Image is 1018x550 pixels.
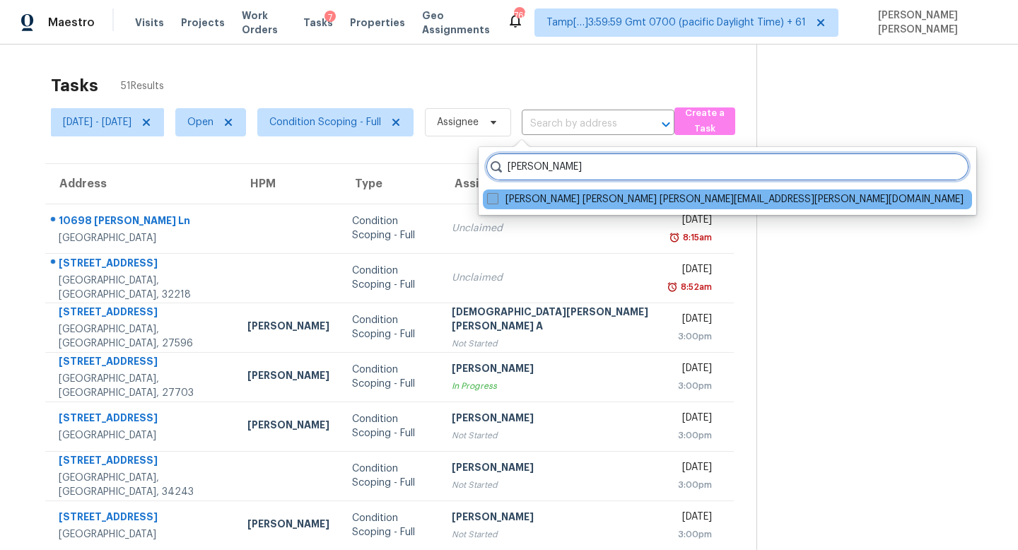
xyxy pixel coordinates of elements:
div: Condition Scoping - Full [352,264,429,292]
div: Condition Scoping - Full [352,313,429,341]
div: 8:52am [678,280,712,294]
th: Type [341,164,440,204]
div: Unclaimed [452,271,650,285]
div: In Progress [452,379,650,393]
div: [DATE] [672,411,712,428]
div: 3:00pm [672,329,712,344]
th: Assignee [440,164,661,204]
input: Search by address [522,113,635,135]
div: 3:00pm [672,428,712,443]
div: [DATE] [672,460,712,478]
th: Address [45,164,236,204]
div: Not Started [452,337,650,351]
span: 51 Results [121,79,164,93]
div: Condition Scoping - Full [352,363,429,391]
div: 3:00pm [672,478,712,492]
div: [STREET_ADDRESS] [59,453,225,471]
div: [GEOGRAPHIC_DATA] [59,231,225,245]
div: [STREET_ADDRESS] [59,411,225,428]
div: [GEOGRAPHIC_DATA], [GEOGRAPHIC_DATA], 32218 [59,274,225,302]
div: [DATE] [672,361,712,379]
div: [DEMOGRAPHIC_DATA][PERSON_NAME] [PERSON_NAME] A [452,305,650,337]
div: Not Started [452,428,650,443]
div: 7 [324,11,336,25]
div: [PERSON_NAME] [247,368,329,386]
div: [DATE] [672,510,712,527]
h2: Tasks [51,78,98,93]
div: 8:15am [680,230,712,245]
div: [STREET_ADDRESS] [59,305,225,322]
div: 3:00pm [672,379,712,393]
span: Open [187,115,213,129]
span: [PERSON_NAME] [PERSON_NAME] [872,8,997,37]
div: [DATE] [672,262,712,280]
span: Visits [135,16,164,30]
button: Open [656,115,676,134]
div: [PERSON_NAME] [452,411,650,428]
span: Assignee [437,115,479,129]
div: [GEOGRAPHIC_DATA], [GEOGRAPHIC_DATA], 27703 [59,372,225,400]
div: [DATE] [672,312,712,329]
label: [PERSON_NAME] [PERSON_NAME] [PERSON_NAME][EMAIL_ADDRESS][PERSON_NAME][DOMAIN_NAME] [487,192,964,206]
div: [PERSON_NAME] [452,510,650,527]
div: [STREET_ADDRESS] [59,510,225,527]
span: [DATE] - [DATE] [63,115,131,129]
div: [STREET_ADDRESS] [59,354,225,372]
div: [PERSON_NAME] [247,418,329,435]
div: [STREET_ADDRESS] [59,256,225,274]
div: Condition Scoping - Full [352,412,429,440]
div: 769 [514,8,524,23]
th: HPM [236,164,341,204]
span: Create a Task [681,105,728,138]
span: Work Orders [242,8,286,37]
div: [PERSON_NAME] [247,517,329,534]
span: Geo Assignments [422,8,490,37]
div: Not Started [452,478,650,492]
div: [GEOGRAPHIC_DATA], [GEOGRAPHIC_DATA], 34243 [59,471,225,499]
div: [GEOGRAPHIC_DATA] [59,527,225,542]
img: Overdue Alarm Icon [667,280,678,294]
div: 3:00pm [672,527,712,542]
span: Properties [350,16,405,30]
div: [GEOGRAPHIC_DATA], [GEOGRAPHIC_DATA], 27596 [59,322,225,351]
div: [DATE] [672,213,712,230]
img: Overdue Alarm Icon [669,230,680,245]
div: 10698 [PERSON_NAME] Ln [59,213,225,231]
div: [PERSON_NAME] [452,460,650,478]
span: Maestro [48,16,95,30]
div: Unclaimed [452,221,650,235]
button: Create a Task [674,107,735,135]
div: Condition Scoping - Full [352,462,429,490]
div: [GEOGRAPHIC_DATA] [59,428,225,443]
div: [PERSON_NAME] [452,361,650,379]
div: Not Started [452,527,650,542]
span: Projects [181,16,225,30]
span: Condition Scoping - Full [269,115,381,129]
div: Condition Scoping - Full [352,511,429,539]
span: Tamp[…]3:59:59 Gmt 0700 (pacific Daylight Time) + 61 [546,16,806,30]
div: [PERSON_NAME] [247,319,329,337]
span: Tasks [303,18,333,28]
div: Condition Scoping - Full [352,214,429,242]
